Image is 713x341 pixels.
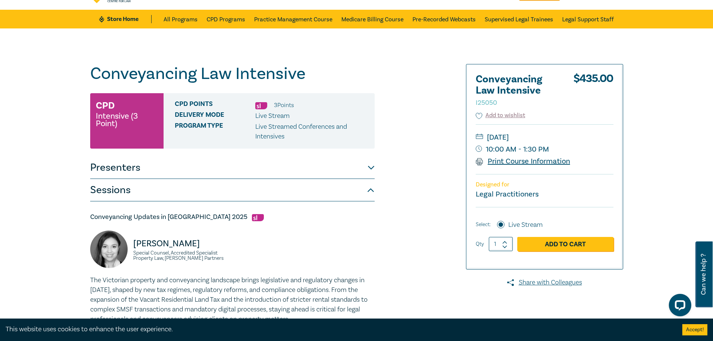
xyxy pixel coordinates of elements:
span: Program type [175,122,255,141]
input: 1 [489,237,513,251]
a: Store Home [99,15,151,23]
label: Live Stream [508,220,543,230]
a: Print Course Information [476,156,570,166]
div: $ 435.00 [573,74,613,111]
h5: Conveyancing Updates in [GEOGRAPHIC_DATA] 2025 [90,213,375,222]
small: Intensive (3 Point) [96,112,158,127]
h2: Conveyancing Law Intensive [476,74,558,107]
span: Delivery Mode [175,111,255,121]
span: Can we help ? [700,246,707,303]
li: 3 Point s [274,100,294,110]
a: CPD Programs [207,10,245,28]
a: Supervised Legal Trainees [485,10,553,28]
p: [PERSON_NAME] [133,238,228,250]
button: Add to wishlist [476,111,525,120]
small: 10:00 AM - 1:30 PM [476,143,613,155]
h3: CPD [96,99,115,112]
p: The Victorian property and conveyancing landscape brings legislative and regulatory changes in [D... [90,275,375,324]
small: Special Counsel, Accredited Specialist Property Law, [PERSON_NAME] Partners [133,250,228,261]
img: Victoria Agahi [90,231,128,268]
button: Presenters [90,156,375,179]
a: Share with Colleagues [466,278,623,287]
label: Qty [476,240,484,248]
p: Designed for [476,181,613,188]
button: Sessions [90,179,375,201]
small: [DATE] [476,131,613,143]
a: Add to Cart [517,237,613,251]
a: Practice Management Course [254,10,332,28]
a: All Programs [164,10,198,28]
span: Live Stream [255,112,290,120]
p: Live Streamed Conferences and Intensives [255,122,369,141]
span: CPD Points [175,100,255,110]
a: Pre-Recorded Webcasts [412,10,476,28]
h1: Conveyancing Law Intensive [90,64,375,83]
img: Substantive Law [255,102,267,109]
div: This website uses cookies to enhance the user experience. [6,325,671,334]
a: Medicare Billing Course [341,10,403,28]
small: I25050 [476,98,497,107]
span: Select: [476,220,491,229]
iframe: LiveChat chat widget [663,291,694,322]
a: Legal Support Staff [562,10,614,28]
small: Legal Practitioners [476,189,539,199]
button: Accept cookies [682,324,707,335]
img: Substantive Law [252,214,264,221]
